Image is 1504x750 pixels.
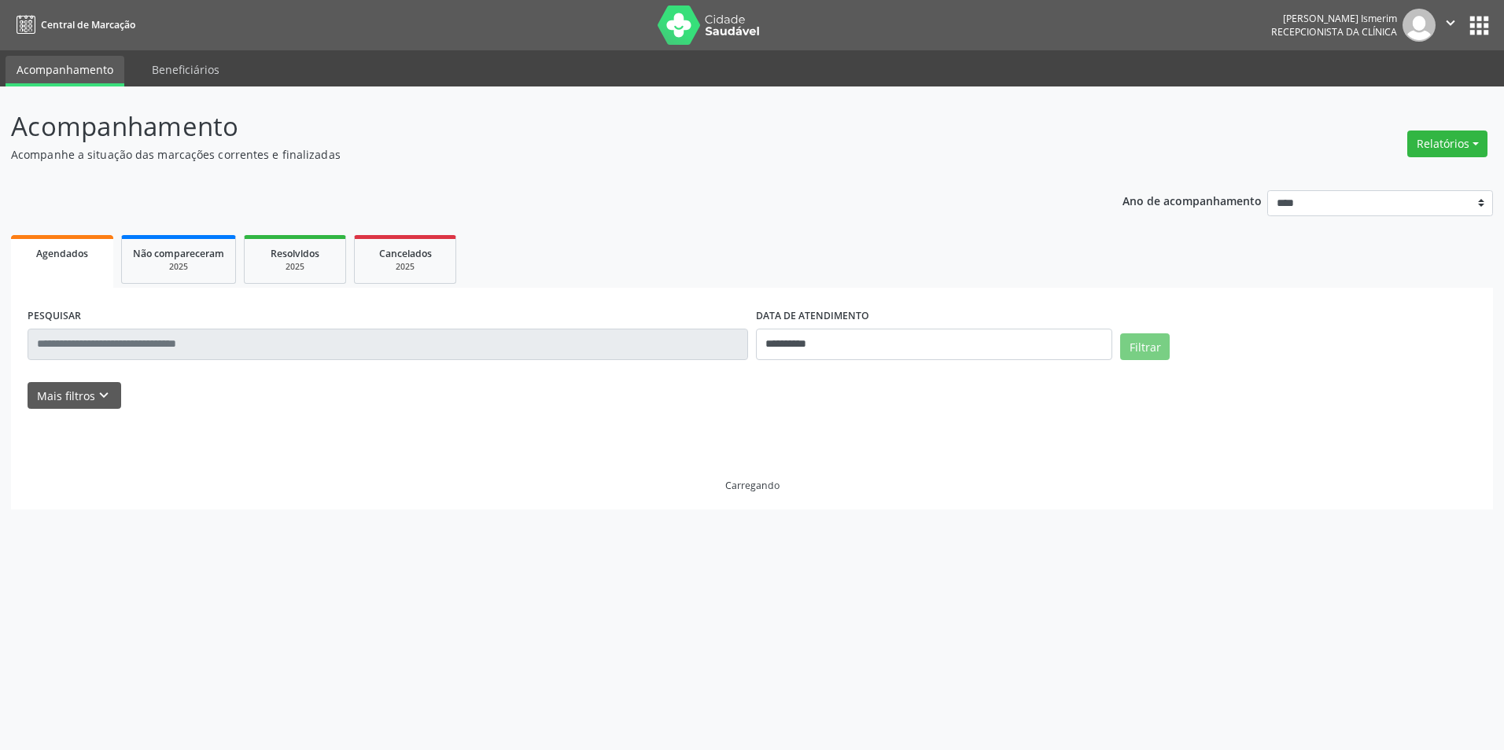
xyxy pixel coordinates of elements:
span: Recepcionista da clínica [1271,25,1397,39]
p: Acompanhamento [11,107,1049,146]
div: 2025 [133,261,224,273]
i: keyboard_arrow_down [95,387,112,404]
i:  [1442,14,1459,31]
a: Acompanhamento [6,56,124,86]
label: DATA DE ATENDIMENTO [756,304,869,329]
button: Relatórios [1407,131,1487,157]
span: Não compareceram [133,247,224,260]
label: PESQUISAR [28,304,81,329]
span: Cancelados [379,247,432,260]
button:  [1436,9,1465,42]
img: img [1403,9,1436,42]
div: Carregando [725,479,780,492]
p: Ano de acompanhamento [1122,190,1262,210]
div: 2025 [256,261,334,273]
div: [PERSON_NAME] Ismerim [1271,12,1397,25]
button: apps [1465,12,1493,39]
p: Acompanhe a situação das marcações correntes e finalizadas [11,146,1049,163]
span: Resolvidos [271,247,319,260]
span: Agendados [36,247,88,260]
button: Filtrar [1120,333,1170,360]
a: Central de Marcação [11,12,135,38]
span: Central de Marcação [41,18,135,31]
button: Mais filtroskeyboard_arrow_down [28,382,121,410]
a: Beneficiários [141,56,230,83]
div: 2025 [366,261,444,273]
